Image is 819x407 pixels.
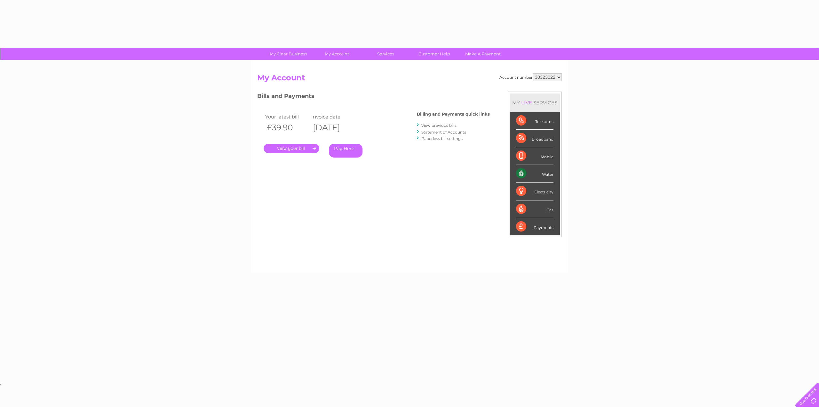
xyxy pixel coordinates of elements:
a: Customer Help [408,48,461,60]
div: Account number [499,73,562,81]
div: MY SERVICES [510,94,560,112]
div: Telecoms [516,112,553,130]
div: Electricity [516,183,553,200]
a: My Clear Business [262,48,315,60]
div: Gas [516,200,553,218]
div: Water [516,165,553,183]
h4: Billing and Payments quick links [417,112,490,117]
h3: Bills and Payments [257,92,490,103]
a: View previous bills [421,123,457,128]
a: Pay Here [329,144,362,158]
a: My Account [311,48,363,60]
a: . [264,144,319,153]
a: Statement of Accounts [421,130,466,134]
td: Invoice date [310,112,356,121]
div: Mobile [516,147,553,165]
div: LIVE [520,100,533,106]
th: £39.90 [264,121,310,134]
td: Your latest bill [264,112,310,121]
a: Make A Payment [457,48,509,60]
th: [DATE] [310,121,356,134]
div: Broadband [516,130,553,147]
a: Services [359,48,412,60]
a: Paperless bill settings [421,136,463,141]
div: Payments [516,218,553,235]
h2: My Account [257,73,562,85]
